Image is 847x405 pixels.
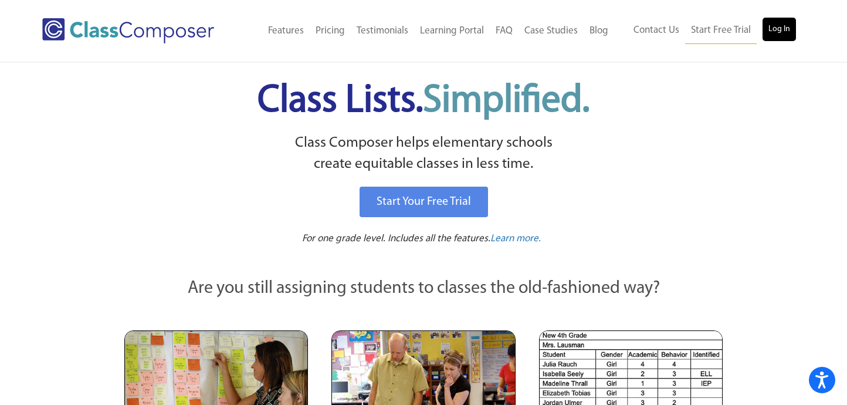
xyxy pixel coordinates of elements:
[490,232,541,247] a: Learn more.
[685,18,757,44] a: Start Free Trial
[42,18,214,43] img: Class Composer
[351,18,414,44] a: Testimonials
[123,133,724,176] p: Class Composer helps elementary schools create equitable classes in less time.
[302,234,490,244] span: For one grade level. Includes all the features.
[262,18,310,44] a: Features
[242,18,614,44] nav: Header Menu
[614,18,796,44] nav: Header Menu
[490,18,519,44] a: FAQ
[490,234,541,244] span: Learn more.
[258,82,589,120] span: Class Lists.
[763,18,796,41] a: Log In
[310,18,351,44] a: Pricing
[628,18,685,43] a: Contact Us
[360,187,488,217] a: Start Your Free Trial
[519,18,584,44] a: Case Studies
[414,18,490,44] a: Learning Portal
[377,196,471,208] span: Start Your Free Trial
[124,276,723,302] p: Are you still assigning students to classes the old-fashioned way?
[423,82,589,120] span: Simplified.
[584,18,614,44] a: Blog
